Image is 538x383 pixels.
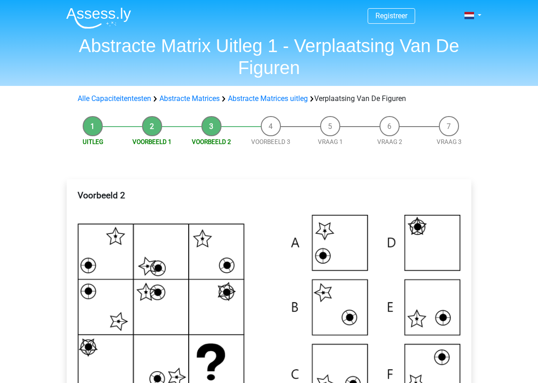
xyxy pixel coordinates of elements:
a: Vraag 1 [318,138,343,145]
a: Alle Capaciteitentesten [78,94,151,103]
div: Verplaatsing Van De Figuren [74,93,464,104]
a: Registreer [375,11,407,20]
a: Abstracte Matrices uitleg [228,94,308,103]
a: Abstracte Matrices [159,94,220,103]
a: Uitleg [83,138,103,145]
a: Voorbeeld 2 [192,138,231,145]
a: Vraag 3 [437,138,462,145]
b: Voorbeeld 2 [78,190,125,201]
a: Vraag 2 [377,138,402,145]
h1: Abstracte Matrix Uitleg 1 - Verplaatsing Van De Figuren [59,35,479,79]
img: Assessly [66,7,131,29]
a: Voorbeeld 3 [251,138,290,145]
a: Voorbeeld 1 [132,138,172,145]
